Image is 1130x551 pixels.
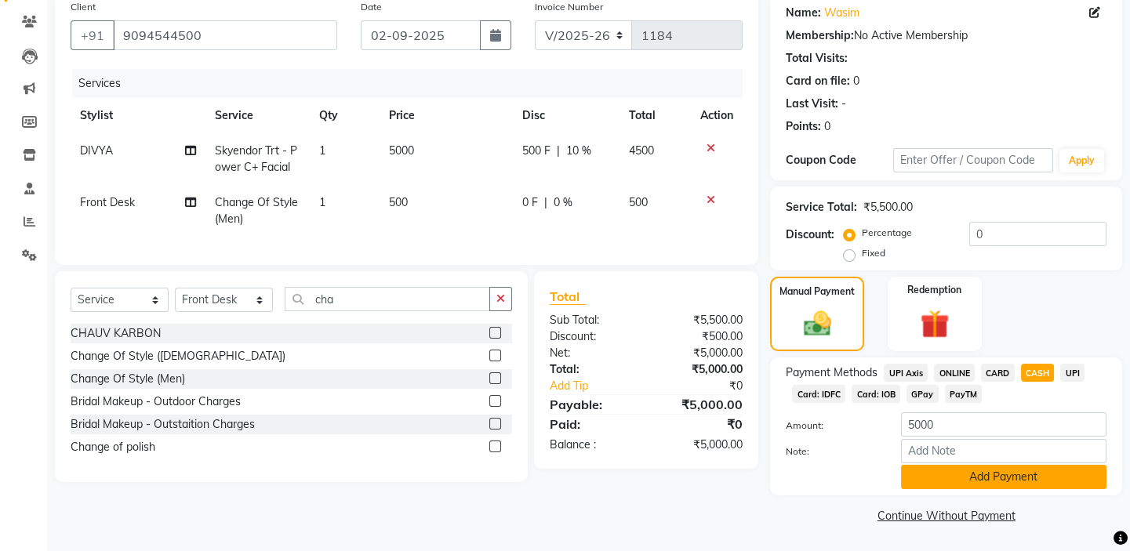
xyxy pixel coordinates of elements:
[862,246,885,260] label: Fixed
[786,96,838,112] div: Last Visit:
[80,143,113,158] span: DIVYA
[554,194,572,211] span: 0 %
[786,227,834,243] div: Discount:
[285,287,490,311] input: Search or Scan
[934,364,975,382] span: ONLINE
[786,364,877,381] span: Payment Methods
[538,395,646,414] div: Payable:
[550,288,586,305] span: Total
[71,393,241,410] div: Bridal Makeup - Outdoor Charges
[538,328,646,345] div: Discount:
[71,98,205,133] th: Stylist
[1021,364,1055,382] span: CASH
[691,98,743,133] th: Action
[786,73,850,89] div: Card on file:
[566,143,591,159] span: 10 %
[646,361,754,378] div: ₹5,000.00
[113,20,337,50] input: Search by Name/Mobile/Email/Code
[1059,149,1104,172] button: Apply
[72,69,754,98] div: Services
[786,50,848,67] div: Total Visits:
[907,283,961,297] label: Redemption
[981,364,1015,382] span: CARD
[779,285,855,299] label: Manual Payment
[629,143,654,158] span: 4500
[538,361,646,378] div: Total:
[824,5,859,21] a: Wasim
[319,143,325,158] span: 1
[538,378,664,394] a: Add Tip
[901,465,1106,489] button: Add Payment
[795,308,840,339] img: _cash.svg
[544,194,547,211] span: |
[646,345,754,361] div: ₹5,000.00
[664,378,754,394] div: ₹0
[646,328,754,345] div: ₹500.00
[786,118,821,135] div: Points:
[911,306,958,343] img: _gift.svg
[538,437,646,453] div: Balance :
[774,444,888,459] label: Note:
[786,27,854,44] div: Membership:
[786,199,857,216] div: Service Total:
[646,437,754,453] div: ₹5,000.00
[71,416,255,433] div: Bridal Makeup - Outstaition Charges
[901,439,1106,463] input: Add Note
[862,226,912,240] label: Percentage
[389,143,414,158] span: 5000
[71,20,114,50] button: +91
[380,98,513,133] th: Price
[557,143,560,159] span: |
[884,364,928,382] span: UPI Axis
[538,345,646,361] div: Net:
[205,98,311,133] th: Service
[215,195,298,226] span: Change Of Style (Men)
[71,439,155,455] div: Change of polish
[773,508,1119,524] a: Continue Without Payment
[774,419,888,433] label: Amount:
[646,312,754,328] div: ₹5,500.00
[945,385,983,403] span: PayTM
[71,348,285,364] div: Change Of Style ([DEMOGRAPHIC_DATA])
[71,371,185,387] div: Change Of Style (Men)
[901,412,1106,437] input: Amount
[863,199,913,216] div: ₹5,500.00
[80,195,135,209] span: Front Desk
[852,385,900,403] span: Card: IOB
[71,325,161,342] div: CHAUV KARBON
[522,194,538,211] span: 0 F
[513,98,620,133] th: Disc
[646,415,754,433] div: ₹0
[620,98,691,133] th: Total
[215,143,297,174] span: Skyendor Trt - Power C+ Facial
[893,148,1053,172] input: Enter Offer / Coupon Code
[1060,364,1085,382] span: UPI
[907,385,939,403] span: GPay
[824,118,830,135] div: 0
[853,73,859,89] div: 0
[389,195,408,209] span: 500
[319,195,325,209] span: 1
[792,385,845,403] span: Card: IDFC
[786,152,892,169] div: Coupon Code
[841,96,846,112] div: -
[538,312,646,328] div: Sub Total:
[646,395,754,414] div: ₹5,000.00
[786,5,821,21] div: Name:
[522,143,550,159] span: 500 F
[310,98,380,133] th: Qty
[538,415,646,433] div: Paid:
[786,27,1106,44] div: No Active Membership
[629,195,648,209] span: 500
